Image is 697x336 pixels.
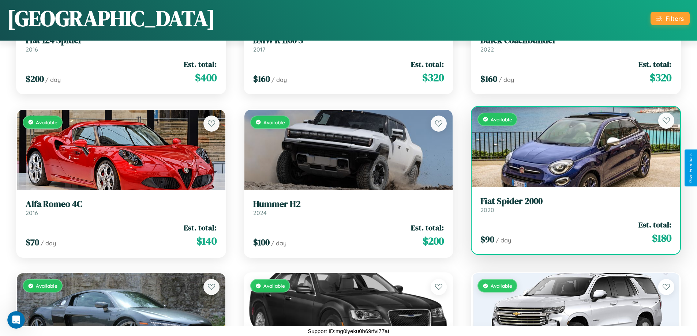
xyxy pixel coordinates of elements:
[688,153,693,183] div: Give Feedback
[26,73,44,85] span: $ 200
[480,206,494,214] span: 2020
[638,59,671,69] span: Est. total:
[26,199,217,217] a: Alfa Romeo 4C2016
[271,76,287,83] span: / day
[253,199,444,217] a: Hummer H22024
[496,237,511,244] span: / day
[652,231,671,245] span: $ 180
[36,119,57,125] span: Available
[196,234,217,248] span: $ 140
[423,234,444,248] span: $ 200
[499,76,514,83] span: / day
[638,219,671,230] span: Est. total:
[26,35,217,53] a: Fiat 124 Spider2016
[651,12,690,25] button: Filters
[253,236,270,248] span: $ 100
[7,311,25,329] iframe: Intercom live chat
[480,46,494,53] span: 2022
[26,35,217,46] h3: Fiat 124 Spider
[308,326,389,336] p: Support ID: mg0lyeku0b69rfvi77at
[263,119,285,125] span: Available
[184,59,217,69] span: Est. total:
[253,46,265,53] span: 2017
[195,70,217,85] span: $ 400
[411,222,444,233] span: Est. total:
[422,70,444,85] span: $ 320
[253,73,270,85] span: $ 160
[26,199,217,209] h3: Alfa Romeo 4C
[480,35,671,53] a: Buick Coachbuilder2022
[26,209,38,216] span: 2016
[491,116,512,122] span: Available
[650,70,671,85] span: $ 320
[184,222,217,233] span: Est. total:
[411,59,444,69] span: Est. total:
[253,35,444,46] h3: BMW R 1100 S
[26,46,38,53] span: 2016
[491,283,512,289] span: Available
[263,283,285,289] span: Available
[253,199,444,209] h3: Hummer H2
[45,76,61,83] span: / day
[480,196,671,214] a: Fiat Spider 20002020
[480,233,494,245] span: $ 90
[480,196,671,207] h3: Fiat Spider 2000
[480,73,497,85] span: $ 160
[36,283,57,289] span: Available
[41,239,56,247] span: / day
[253,35,444,53] a: BMW R 1100 S2017
[271,239,286,247] span: / day
[253,209,267,216] span: 2024
[480,35,671,46] h3: Buick Coachbuilder
[666,15,684,22] div: Filters
[7,3,215,33] h1: [GEOGRAPHIC_DATA]
[26,236,39,248] span: $ 70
